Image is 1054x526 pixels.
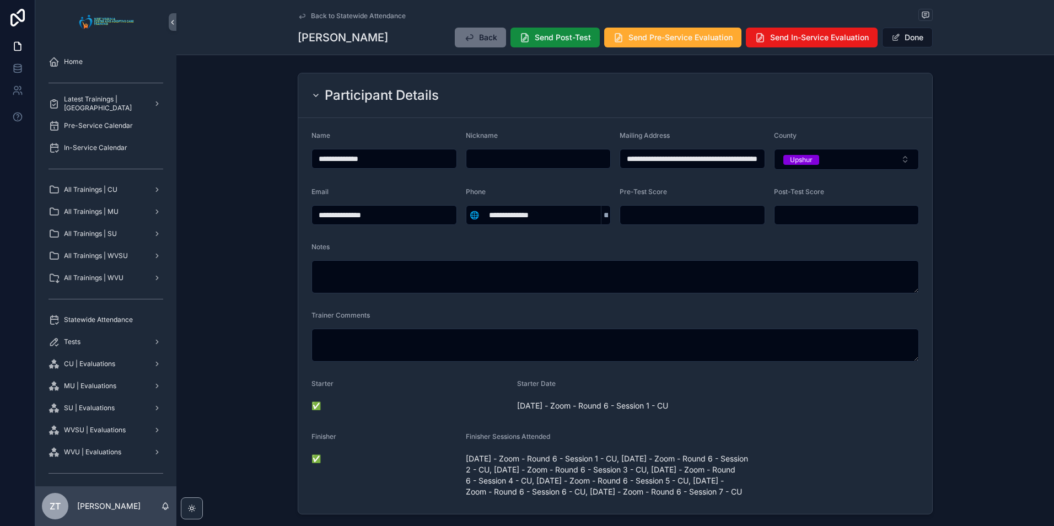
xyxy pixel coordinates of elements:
[64,382,116,390] span: MU | Evaluations
[76,13,136,31] img: App logo
[311,243,330,251] span: Notes
[790,155,813,165] div: Upshur
[42,442,170,462] a: WVU | Evaluations
[620,131,670,139] span: Mailing Address
[35,44,176,486] div: scrollable content
[64,359,115,368] span: CU | Evaluations
[620,187,667,196] span: Pre-Test Score
[774,131,797,139] span: County
[42,52,170,72] a: Home
[42,94,170,114] a: Latest Trainings | [GEOGRAPHIC_DATA]
[64,229,117,238] span: All Trainings | SU
[628,32,733,43] span: Send Pre-Service Evaluation
[479,32,497,43] span: Back
[325,87,439,104] h2: Participant Details
[311,453,457,464] span: ✅
[604,28,741,47] button: Send Pre-Service Evaluation
[298,12,406,20] a: Back to Statewide Attendance
[466,205,482,225] button: Select Button
[50,500,61,513] span: ZT
[64,207,119,216] span: All Trainings | MU
[466,131,498,139] span: Nickname
[64,95,144,112] span: Latest Trainings | [GEOGRAPHIC_DATA]
[517,400,816,411] span: [DATE] - Zoom - Round 6 - Session 1 - CU
[64,448,121,457] span: WVU | Evaluations
[42,420,170,440] a: WVSU | Evaluations
[42,398,170,418] a: SU | Evaluations
[42,116,170,136] a: Pre-Service Calendar
[64,315,133,324] span: Statewide Attendance
[42,268,170,288] a: All Trainings | WVU
[64,273,123,282] span: All Trainings | WVU
[510,28,600,47] button: Send Post-Test
[298,30,388,45] h1: [PERSON_NAME]
[466,432,550,441] span: Finisher Sessions Attended
[455,28,506,47] button: Back
[77,501,141,512] p: [PERSON_NAME]
[311,379,334,388] span: Starter
[64,185,117,194] span: All Trainings | CU
[311,400,508,411] span: ✅
[42,138,170,158] a: In-Service Calendar
[311,131,330,139] span: Name
[470,210,479,221] span: 🌐
[774,187,824,196] span: Post-Test Score
[64,121,133,130] span: Pre-Service Calendar
[42,246,170,266] a: All Trainings | WVSU
[311,187,329,196] span: Email
[64,337,80,346] span: Tests
[64,143,127,152] span: In-Service Calendar
[517,379,556,388] span: Starter Date
[64,251,128,260] span: All Trainings | WVSU
[311,12,406,20] span: Back to Statewide Attendance
[770,32,869,43] span: Send In-Service Evaluation
[311,311,370,319] span: Trainer Comments
[42,376,170,396] a: MU | Evaluations
[42,180,170,200] a: All Trainings | CU
[64,404,115,412] span: SU | Evaluations
[42,310,170,330] a: Statewide Attendance
[311,432,336,441] span: Finisher
[746,28,878,47] button: Send In-Service Evaluation
[42,202,170,222] a: All Trainings | MU
[42,224,170,244] a: All Trainings | SU
[64,57,83,66] span: Home
[64,426,126,434] span: WVSU | Evaluations
[774,149,919,170] button: Select Button
[42,354,170,374] a: CU | Evaluations
[882,28,933,47] button: Done
[466,187,486,196] span: Phone
[42,332,170,352] a: Tests
[535,32,591,43] span: Send Post-Test
[466,453,765,497] span: [DATE] - Zoom - Round 6 - Session 1 - CU, [DATE] - Zoom - Round 6 - Session 2 - CU, [DATE] - Zoom...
